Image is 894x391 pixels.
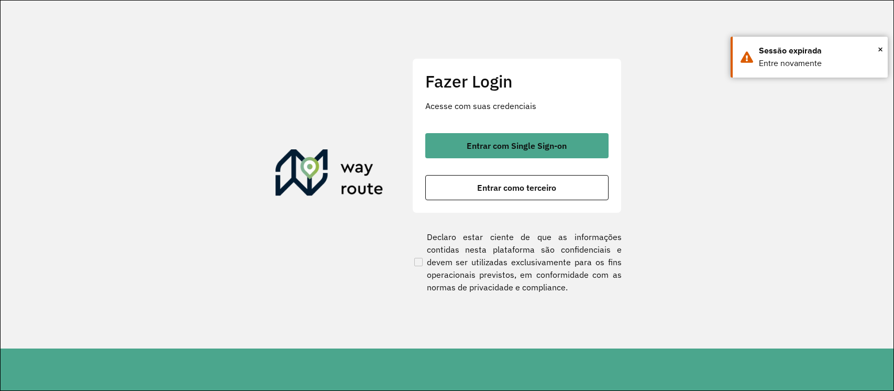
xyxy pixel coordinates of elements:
[878,41,883,57] span: ×
[467,142,567,150] span: Entrar com Single Sign-on
[412,231,622,294] label: Declaro estar ciente de que as informações contidas nesta plataforma são confidenciais e devem se...
[759,57,880,70] div: Entre novamente
[878,41,883,57] button: Close
[425,71,609,91] h2: Fazer Login
[477,183,556,192] span: Entrar como terceiro
[275,149,383,200] img: Roteirizador AmbevTech
[425,133,609,158] button: button
[425,100,609,112] p: Acesse com suas credenciais
[425,175,609,200] button: button
[759,45,880,57] div: Sessão expirada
